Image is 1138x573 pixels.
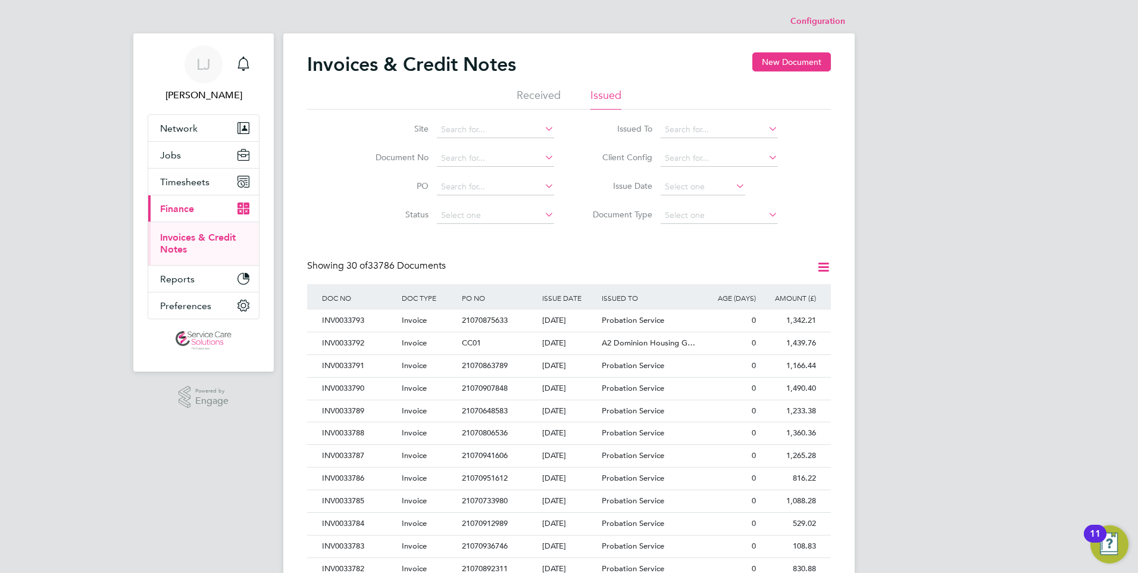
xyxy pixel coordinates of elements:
[346,260,368,272] span: 30 of
[402,428,427,438] span: Invoice
[602,518,664,528] span: Probation Service
[399,284,459,312] div: DOC TYPE
[160,150,181,161] span: Jobs
[148,266,259,292] button: Reports
[752,383,756,393] span: 0
[661,150,778,167] input: Search for...
[602,428,664,438] span: Probation Service
[148,88,260,102] span: Lucy Jolley
[462,406,508,416] span: 21070648583
[148,115,259,141] button: Network
[402,406,427,416] span: Invoice
[160,123,198,134] span: Network
[752,315,756,325] span: 0
[752,518,756,528] span: 0
[360,152,429,163] label: Document No
[759,284,819,312] div: AMOUNT (£)
[590,88,621,110] li: Issued
[402,518,427,528] span: Invoice
[459,284,539,312] div: PO NO
[584,180,652,191] label: Issue Date
[602,541,664,551] span: Probation Service
[584,123,652,134] label: Issued To
[759,468,819,490] div: 816.22
[346,260,446,272] span: 33786 Documents
[539,445,599,467] div: [DATE]
[602,406,664,416] span: Probation Service
[462,473,508,483] span: 21070951612
[360,123,429,134] label: Site
[539,468,599,490] div: [DATE]
[759,535,819,558] div: 108.83
[319,400,399,422] div: INV0033789
[602,360,664,370] span: Probation Service
[752,428,756,438] span: 0
[584,209,652,220] label: Document Type
[437,207,554,224] input: Select one
[160,300,211,312] span: Preferences
[160,203,194,214] span: Finance
[319,490,399,512] div: INV0033785
[539,400,599,422] div: [DATE]
[319,378,399,400] div: INV0033790
[602,450,664,460] span: Probation Service
[402,473,427,483] span: Invoice
[759,332,819,354] div: 1,439.76
[599,284,699,312] div: ISSUED TO
[319,513,399,535] div: INV0033784
[539,284,599,312] div: ISSUE DATE
[759,490,819,512] div: 1,088.28
[148,292,259,319] button: Preferences
[319,284,399,312] div: DOC NO
[148,169,259,195] button: Timesheets
[402,360,427,370] span: Invoice
[699,284,759,312] div: AGE (DAYS)
[462,315,508,325] span: 21070875633
[790,10,845,33] li: Configuration
[602,383,664,393] span: Probation Service
[539,332,599,354] div: [DATE]
[195,396,229,406] span: Engage
[462,450,508,460] span: 21070941606
[462,541,508,551] span: 21070936746
[360,209,429,220] label: Status
[462,338,481,348] span: CC01
[584,152,652,163] label: Client Config
[462,428,508,438] span: 21070806536
[319,445,399,467] div: INV0033787
[661,122,778,138] input: Search for...
[148,222,259,265] div: Finance
[307,260,448,272] div: Showing
[539,355,599,377] div: [DATE]
[602,338,695,348] span: A2 Dominion Housing G…
[759,422,819,444] div: 1,360.36
[752,541,756,551] span: 0
[437,150,554,167] input: Search for...
[462,360,508,370] span: 21070863789
[759,513,819,535] div: 529.02
[759,355,819,377] div: 1,166.44
[539,310,599,332] div: [DATE]
[752,473,756,483] span: 0
[1090,534,1101,549] div: 11
[602,473,664,483] span: Probation Service
[319,422,399,444] div: INV0033788
[148,142,259,168] button: Jobs
[462,496,508,506] span: 21070733980
[148,45,260,102] a: LJ[PERSON_NAME]
[437,179,554,195] input: Search for...
[148,195,259,222] button: Finance
[539,378,599,400] div: [DATE]
[319,310,399,332] div: INV0033793
[752,338,756,348] span: 0
[160,176,210,188] span: Timesheets
[160,232,236,255] a: Invoices & Credit Notes
[307,52,516,76] h2: Invoices & Credit Notes
[319,468,399,490] div: INV0033786
[176,331,232,350] img: servicecare-logo-retina.png
[133,33,274,372] nav: Main navigation
[402,450,427,460] span: Invoice
[437,122,554,138] input: Search for...
[602,496,664,506] span: Probation Service
[462,518,508,528] span: 21070912989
